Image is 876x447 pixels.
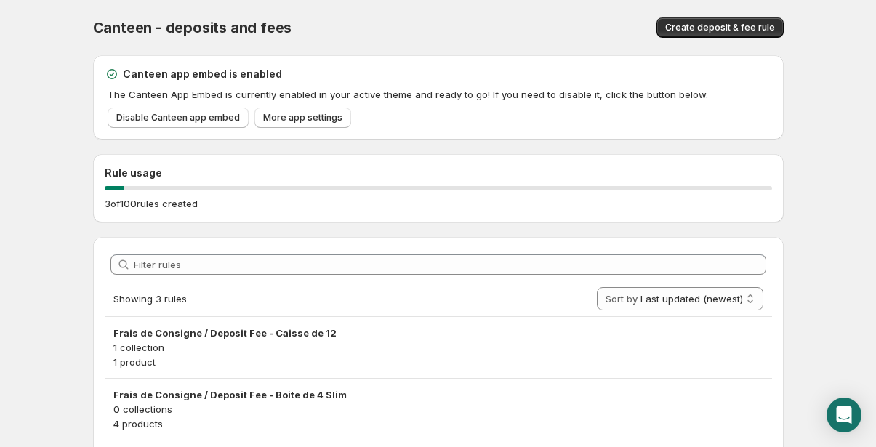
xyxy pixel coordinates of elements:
input: Filter rules [134,254,766,275]
h2: Canteen app embed is enabled [123,67,282,81]
h3: Frais de Consigne / Deposit Fee - Boite de 4 Slim [113,387,763,402]
h2: Rule usage [105,166,772,180]
p: The Canteen App Embed is currently enabled in your active theme and ready to go! If you need to d... [108,87,772,102]
span: More app settings [263,112,342,124]
span: Create deposit & fee rule [665,22,775,33]
p: 3 of 100 rules created [105,196,198,211]
p: 4 products [113,416,763,431]
a: More app settings [254,108,351,128]
span: Showing 3 rules [113,293,187,305]
p: 0 collections [113,402,763,416]
p: 1 collection [113,340,763,355]
button: Create deposit & fee rule [656,17,784,38]
div: Open Intercom Messenger [827,398,861,432]
h3: Frais de Consigne / Deposit Fee - Caisse de 12 [113,326,763,340]
p: 1 product [113,355,763,369]
span: Disable Canteen app embed [116,112,240,124]
a: Disable Canteen app embed [108,108,249,128]
span: Canteen - deposits and fees [93,19,292,36]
